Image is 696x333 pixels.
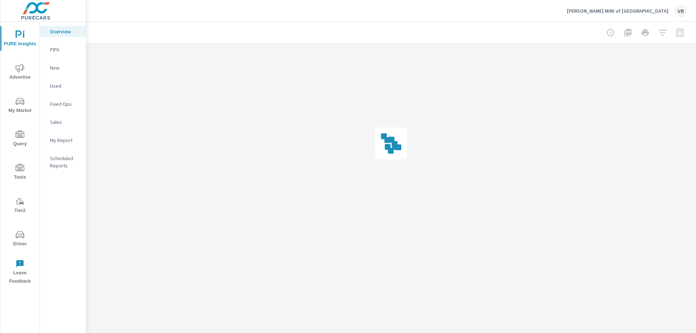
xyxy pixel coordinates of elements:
div: Overview [40,26,86,37]
span: Advertise [3,64,37,82]
span: Tier2 [3,197,37,215]
div: VR [674,4,687,17]
span: PURE Insights [3,30,37,48]
div: Fixed Ops [40,99,86,109]
div: Used [40,80,86,91]
p: [PERSON_NAME] MINI of [GEOGRAPHIC_DATA] [567,8,668,14]
span: Tools [3,164,37,182]
span: Driver [3,230,37,248]
div: Sales [40,117,86,128]
p: Sales [50,118,80,126]
span: My Market [3,97,37,115]
div: PIPA [40,44,86,55]
div: My Report [40,135,86,146]
span: Leave Feedback [3,259,37,286]
p: PIPA [50,46,80,53]
p: New [50,64,80,71]
p: My Report [50,137,80,144]
span: Query [3,130,37,148]
p: Overview [50,28,80,35]
div: Scheduled Reports [40,153,86,171]
div: New [40,62,86,73]
p: Used [50,82,80,90]
div: nav menu [0,22,40,288]
p: Scheduled Reports [50,155,80,169]
p: Fixed Ops [50,100,80,108]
